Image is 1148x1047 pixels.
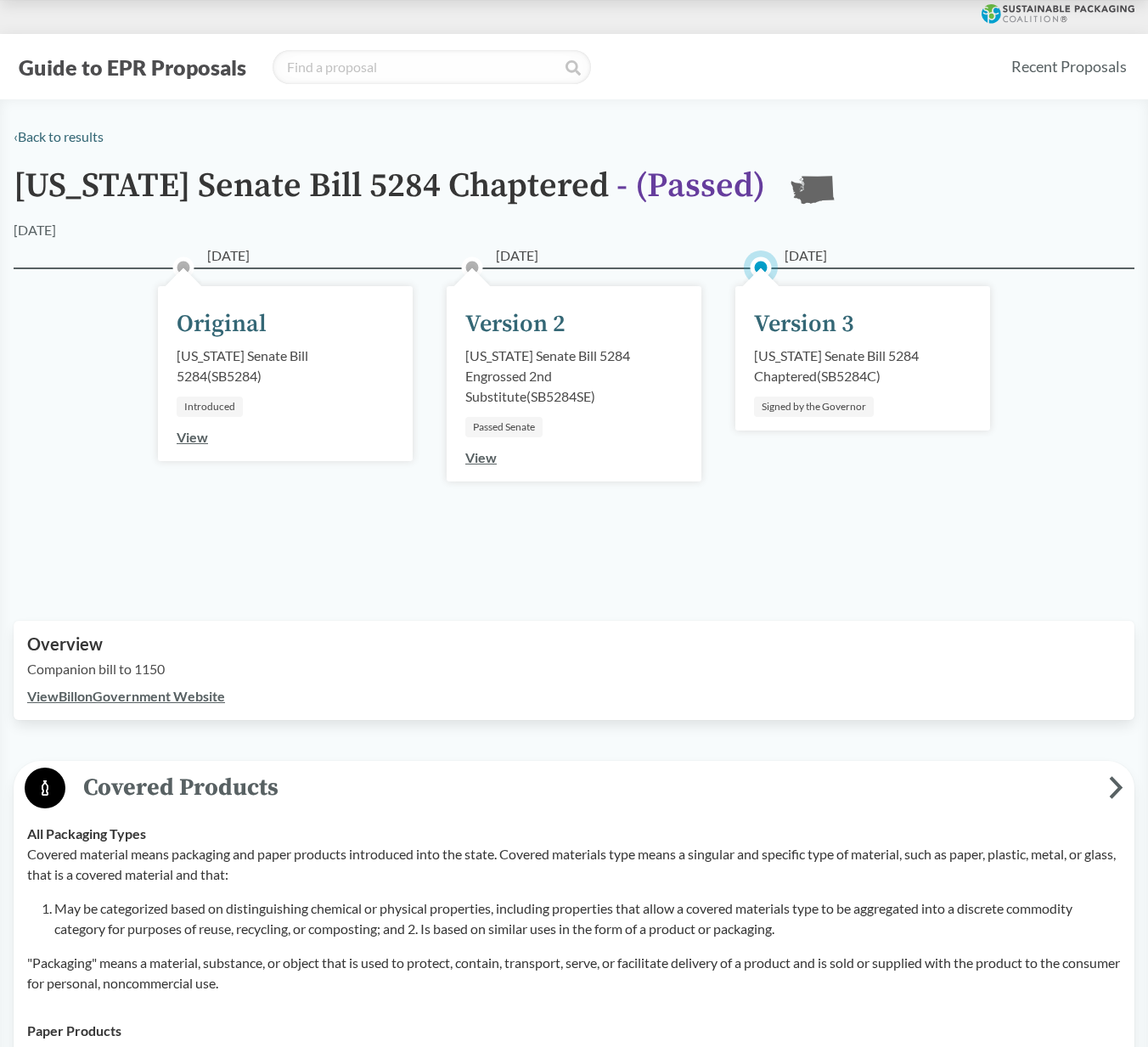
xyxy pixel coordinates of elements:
[177,429,208,445] a: View
[27,825,146,842] strong: All Packaging Types
[54,898,1121,939] li: May be categorized based on distinguishing chemical or physical properties, including properties ...
[1004,48,1134,86] a: Recent Proposals
[177,346,394,386] div: [US_STATE] Senate Bill 5284 ( SB5284 )
[177,397,243,417] div: Introduced
[14,220,56,240] div: [DATE]
[496,245,538,266] span: [DATE]
[20,767,1128,810] button: Covered Products
[27,634,1121,654] h2: Overview
[14,128,104,144] a: ‹Back to results
[754,397,874,417] div: Signed by the Governor
[27,844,1121,885] p: Covered material means packaging and paper products introduced into the state. Covered materials ...
[65,768,1109,807] span: Covered Products
[465,417,543,437] div: Passed Senate
[273,50,591,84] input: Find a proposal
[754,307,854,342] div: Version 3
[27,688,225,704] a: ViewBillonGovernment Website
[465,449,497,465] a: View
[177,307,267,342] div: Original
[27,953,1121,994] p: "Packaging" means a material, substance, or object that is used to protect, contain, transport, s...
[207,245,250,266] span: [DATE]
[14,53,251,81] button: Guide to EPR Proposals
[27,1022,121,1039] strong: Paper Products
[754,346,971,386] div: [US_STATE] Senate Bill 5284 Chaptered ( SB5284C )
[14,167,765,220] h1: [US_STATE] Senate Bill 5284 Chaptered
[616,165,765,207] span: - ( Passed )
[465,307,566,342] div: Version 2
[465,346,683,407] div: [US_STATE] Senate Bill 5284 Engrossed 2nd Substitute ( SB5284SE )
[785,245,827,266] span: [DATE]
[27,659,1121,679] p: Companion bill to 1150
